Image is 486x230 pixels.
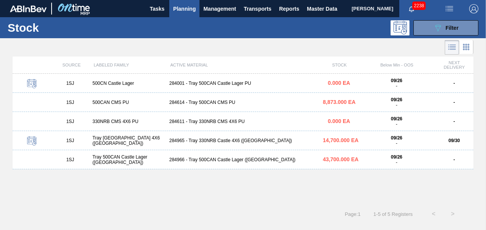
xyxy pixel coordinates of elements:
[459,40,473,55] div: Card Vision
[66,81,74,86] span: 1SJ
[445,4,454,13] img: userActions
[454,119,455,124] strong: -
[166,100,320,105] div: 284614 - Tray 500CAN CMS PU
[390,20,410,36] div: Programming: no user selected
[89,100,166,105] div: 500CAN CMS PU
[443,204,462,224] button: >
[391,78,402,83] strong: 09/26
[89,135,166,146] div: Tray [GEOGRAPHIC_DATA] 4X6 ([GEOGRAPHIC_DATA])
[391,116,402,121] strong: 09/26
[166,119,320,124] div: 284611 - Tray 330NRB CMS 4X6 PU
[320,63,358,67] div: STOCK
[435,60,473,70] div: NEXT DELIVERY
[89,81,166,86] div: 500CN Castle Lager
[391,97,402,102] strong: 09/26
[203,4,236,13] span: Management
[449,138,460,143] strong: 09/30
[454,81,455,86] strong: -
[396,141,397,146] span: -
[149,4,165,13] span: Tasks
[412,2,426,10] span: 2238
[173,4,196,13] span: Planning
[396,102,397,108] span: -
[445,40,459,55] div: List Vision
[454,157,455,162] strong: -
[372,211,413,217] span: 1 - 5 of 5 Registers
[8,23,113,32] h1: Stock
[166,138,320,143] div: 284965 - Tray 330NRB Castle 4X6 ([GEOGRAPHIC_DATA])
[391,135,402,141] strong: 09/26
[279,4,299,13] span: Reports
[358,63,435,67] div: Below Min - OOS
[396,160,397,165] span: -
[469,4,478,13] img: Logout
[16,136,48,147] div: Scheduled Stock
[16,79,48,89] div: Scheduled Stock
[328,80,350,86] span: 0.000 EA
[454,100,455,105] strong: -
[345,211,360,217] span: Page : 1
[167,63,321,67] div: ACTIVE MATERIAL
[424,204,443,224] button: <
[413,20,478,36] button: Filter
[89,119,166,124] div: 330NRB CMS 4X6 PU
[323,156,358,162] span: 43,700.000 EA
[52,63,91,67] div: SOURCE
[166,157,320,162] div: 284966 - Tray 500CAN Castle Lager ([GEOGRAPHIC_DATA])
[66,119,74,124] span: 1SJ
[66,100,74,105] span: 1SJ
[10,5,47,12] img: TNhmsLtSVTkK8tSr43FrP2fwEKptu5GPRR3wAAAABJRU5ErkJggg==
[396,121,397,127] span: -
[396,83,397,89] span: -
[399,3,424,14] button: Notifications
[166,81,320,86] div: 284001 - Tray 500CAN Castle Lager PU
[328,118,350,124] span: 0.000 EA
[323,99,356,105] span: 8,873.000 EA
[66,138,74,143] span: 1SJ
[323,137,358,143] span: 14,700.000 EA
[307,4,337,13] span: Master Data
[66,157,74,162] span: 1SJ
[446,25,458,31] span: Filter
[391,154,402,160] strong: 09/26
[91,63,167,67] div: LABELED FAMILY
[89,154,166,165] div: Tray 500CAN Castle Lager ([GEOGRAPHIC_DATA])
[244,4,271,13] span: Transports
